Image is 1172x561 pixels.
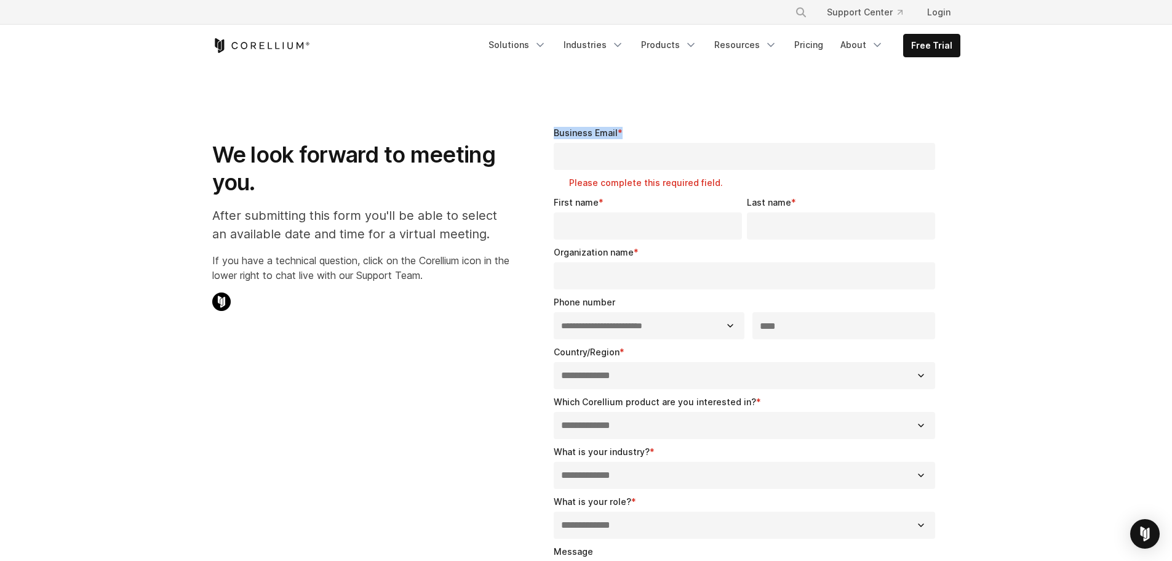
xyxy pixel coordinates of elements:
span: Which Corellium product are you interested in? [554,397,756,407]
button: Search [790,1,812,23]
div: Navigation Menu [481,34,960,57]
a: About [833,34,891,56]
label: Please complete this required field. [569,177,941,189]
div: Navigation Menu [780,1,960,23]
a: Free Trial [904,34,960,57]
span: Organization name [554,247,634,257]
a: Solutions [481,34,554,56]
a: Industries [556,34,631,56]
a: Products [634,34,704,56]
span: Phone number [554,297,615,307]
a: Pricing [787,34,831,56]
a: Support Center [817,1,912,23]
a: Resources [707,34,784,56]
span: What is your industry? [554,446,650,457]
span: What is your role? [554,496,631,507]
span: First name [554,197,599,208]
p: After submitting this form you'll be able to select an available date and time for a virtual meet... [212,206,509,243]
img: Corellium Chat Icon [212,293,231,311]
span: Business Email [554,127,618,138]
span: Message [554,546,593,557]
span: Last name [747,197,791,208]
a: Corellium Home [212,38,310,53]
h1: We look forward to meeting you. [212,141,509,196]
div: Open Intercom Messenger [1130,519,1160,549]
span: Country/Region [554,347,620,357]
a: Login [917,1,960,23]
p: If you have a technical question, click on the Corellium icon in the lower right to chat live wit... [212,253,509,283]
